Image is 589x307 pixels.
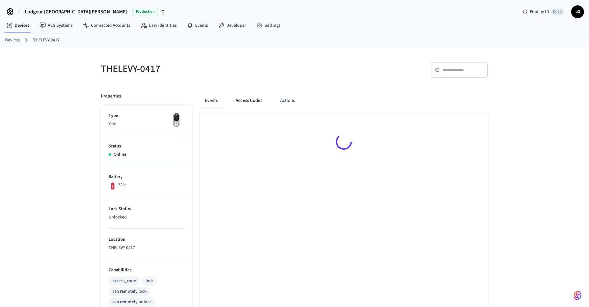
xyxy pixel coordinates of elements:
img: SeamLogoGradient.69752ec5.svg [574,290,581,301]
a: Events [182,20,213,31]
button: Events [200,93,223,108]
span: Ctrl K [551,9,564,15]
a: Devices [5,37,20,44]
p: Unlocked [109,214,184,221]
div: access_code [112,278,136,284]
a: Connected Accounts [78,20,135,31]
a: Developer [213,20,251,31]
p: Lock Status [109,206,184,212]
a: Settings [251,20,286,31]
h5: THELEVY-0417 [101,62,291,75]
a: THELEVY-0417 [33,37,60,44]
div: can remotely unlock [112,299,152,305]
p: Online [114,151,126,158]
button: LG [571,5,584,18]
div: lock [145,278,153,284]
div: ant example [200,93,488,108]
a: ACS Systems [34,20,78,31]
a: User Identities [135,20,182,31]
p: Location [109,236,184,243]
div: can remotely lock [112,288,146,295]
span: Find by ID [530,9,549,15]
p: Yale [109,121,184,127]
a: Devices [1,20,34,31]
img: Yale Assure Touchscreen Wifi Smart Lock, Satin Nickel, Front [168,112,184,128]
span: Production [132,8,158,16]
p: Properties [101,93,121,100]
p: Type [109,112,184,119]
p: Capabilities [109,267,184,274]
span: LG [572,6,583,18]
p: Status [109,143,184,150]
p: 38% [118,182,126,189]
button: Actions [275,93,300,108]
p: THELEVY-0417 [109,245,184,251]
div: Find by IDCtrl K [518,6,569,18]
span: Lodgeur [GEOGRAPHIC_DATA][PERSON_NAME] [25,8,127,16]
p: Battery [109,174,184,180]
button: Access Codes [231,93,267,108]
